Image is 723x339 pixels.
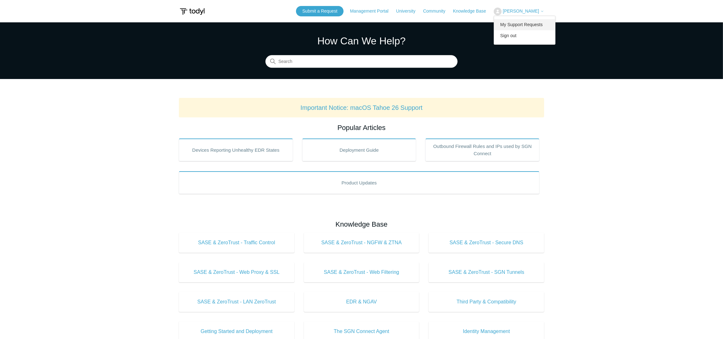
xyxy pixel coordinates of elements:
span: EDR & NGAV [313,298,410,306]
a: SASE & ZeroTrust - LAN ZeroTrust [179,292,294,312]
button: [PERSON_NAME] [494,8,544,15]
img: Todyl Support Center Help Center home page [179,6,206,17]
h1: How Can We Help? [265,33,458,48]
span: SASE & ZeroTrust - Web Filtering [313,268,410,276]
a: Sign out [494,30,555,41]
a: My Support Requests [494,19,555,30]
a: SASE & ZeroTrust - NGFW & ZTNA [304,233,419,253]
input: Search [265,55,458,68]
a: Product Updates [179,171,539,194]
span: [PERSON_NAME] [503,8,539,14]
a: SASE & ZeroTrust - Web Proxy & SSL [179,262,294,282]
a: SASE & ZeroTrust - Traffic Control [179,233,294,253]
span: SASE & ZeroTrust - Traffic Control [188,239,285,246]
span: SASE & ZeroTrust - NGFW & ZTNA [313,239,410,246]
a: SASE & ZeroTrust - Secure DNS [429,233,544,253]
a: Important Notice: macOS Tahoe 26 Support [300,104,423,111]
a: Deployment Guide [302,138,416,161]
a: Devices Reporting Unhealthy EDR States [179,138,293,161]
span: The SGN Connect Agent [313,328,410,335]
span: SASE & ZeroTrust - Web Proxy & SSL [188,268,285,276]
a: Management Portal [350,8,395,14]
a: EDR & NGAV [304,292,419,312]
h2: Popular Articles [179,122,544,133]
a: SASE & ZeroTrust - SGN Tunnels [429,262,544,282]
a: SASE & ZeroTrust - Web Filtering [304,262,419,282]
span: SASE & ZeroTrust - Secure DNS [438,239,535,246]
a: Submit a Request [296,6,344,16]
a: Third Party & Compatibility [429,292,544,312]
span: SASE & ZeroTrust - LAN ZeroTrust [188,298,285,306]
a: Outbound Firewall Rules and IPs used by SGN Connect [425,138,539,161]
h2: Knowledge Base [179,219,544,229]
span: Third Party & Compatibility [438,298,535,306]
a: University [396,8,422,14]
span: SASE & ZeroTrust - SGN Tunnels [438,268,535,276]
span: Identity Management [438,328,535,335]
a: Community [423,8,452,14]
a: Knowledge Base [453,8,492,14]
span: Getting Started and Deployment [188,328,285,335]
